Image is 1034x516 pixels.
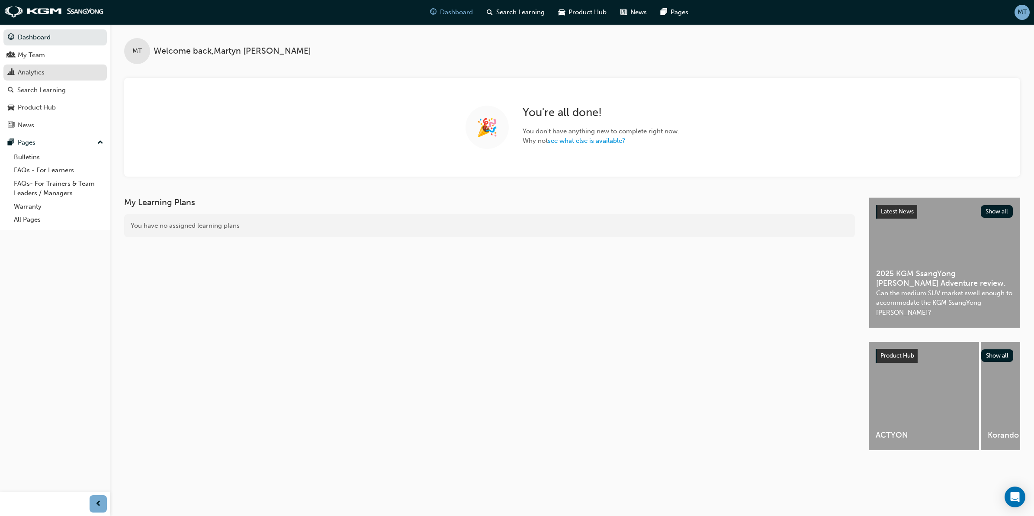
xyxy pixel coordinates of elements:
span: Search Learning [496,7,545,17]
div: Pages [18,138,35,148]
a: guage-iconDashboard [423,3,480,21]
button: Show all [981,205,1013,218]
span: pages-icon [8,139,14,147]
a: FAQs - For Learners [10,164,107,177]
a: FAQs- For Trainers & Team Leaders / Managers [10,177,107,200]
h2: You ' re all done! [523,106,679,119]
span: pages-icon [661,7,667,18]
a: All Pages [10,213,107,226]
span: car-icon [559,7,565,18]
a: news-iconNews [613,3,654,21]
span: 2025 KGM SsangYong [PERSON_NAME] Adventure review. [876,269,1013,288]
span: people-icon [8,52,14,59]
span: MT [1018,7,1027,17]
div: Product Hub [18,103,56,113]
div: Search Learning [17,85,66,95]
span: Can the medium SUV market swell enough to accommodate the KGM SsangYong [PERSON_NAME]? [876,288,1013,318]
a: Bulletins [10,151,107,164]
span: News [630,7,647,17]
a: Product HubShow all [876,349,1013,363]
span: search-icon [487,7,493,18]
div: News [18,120,34,130]
span: Welcome back , Martyn [PERSON_NAME] [154,46,311,56]
span: 🎉 [476,123,498,132]
span: MT [132,46,142,56]
span: Product Hub [568,7,607,17]
span: news-icon [620,7,627,18]
button: Pages [3,135,107,151]
a: News [3,117,107,133]
span: car-icon [8,104,14,112]
a: Latest NewsShow all [876,205,1013,219]
span: news-icon [8,122,14,129]
a: My Team [3,47,107,63]
div: You have no assigned learning plans [124,214,855,237]
a: Warranty [10,200,107,213]
span: Product Hub [880,352,914,359]
a: search-iconSearch Learning [480,3,552,21]
img: kgm [4,6,104,18]
a: Dashboard [3,29,107,45]
span: Dashboard [440,7,473,17]
a: car-iconProduct Hub [552,3,613,21]
a: pages-iconPages [654,3,695,21]
span: You don ' t have anything new to complete right now. [523,126,679,136]
span: prev-icon [95,499,102,510]
button: Show all [981,349,1014,362]
span: search-icon [8,87,14,94]
a: Latest NewsShow all2025 KGM SsangYong [PERSON_NAME] Adventure review.Can the medium SUV market sw... [869,197,1020,328]
a: Analytics [3,64,107,81]
span: guage-icon [430,7,437,18]
span: guage-icon [8,34,14,42]
button: MT [1015,5,1030,20]
h3: My Learning Plans [124,197,855,207]
span: Pages [671,7,688,17]
a: ACTYON [869,342,979,450]
span: up-icon [97,137,103,148]
span: chart-icon [8,69,14,77]
a: Search Learning [3,82,107,98]
div: Open Intercom Messenger [1005,487,1025,507]
button: DashboardMy TeamAnalyticsSearch LearningProduct HubNews [3,28,107,135]
span: Why not [523,136,679,146]
span: Latest News [881,208,914,215]
a: Product Hub [3,100,107,116]
a: see what else is available? [548,137,625,145]
div: Analytics [18,68,45,77]
span: ACTYON [876,430,972,440]
div: My Team [18,50,45,60]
